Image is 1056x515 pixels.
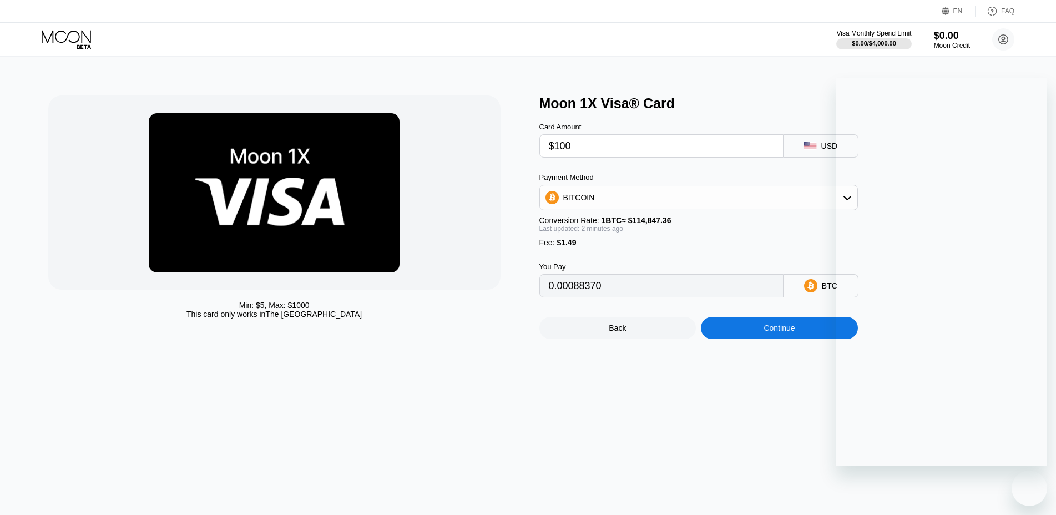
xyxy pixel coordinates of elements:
div: $0.00 / $4,000.00 [852,40,896,47]
iframe: Button to launch messaging window [1012,471,1047,506]
div: Last updated: 2 minutes ago [539,225,858,233]
div: EN [953,7,963,15]
div: You Pay [539,262,784,271]
div: BITCOIN [540,186,857,209]
div: Conversion Rate: [539,216,858,225]
div: Continue [764,324,795,332]
input: $0.00 [549,135,774,157]
div: Continue [701,317,858,339]
div: FAQ [976,6,1014,17]
div: BTC [822,281,837,290]
div: Visa Monthly Spend Limit$0.00/$4,000.00 [836,29,911,49]
div: $0.00Moon Credit [934,30,970,49]
div: Back [539,317,696,339]
div: USD [821,142,838,150]
div: Visa Monthly Spend Limit [836,29,911,37]
div: FAQ [1001,7,1014,15]
div: Payment Method [539,173,858,181]
div: $0.00 [934,30,970,42]
div: Card Amount [539,123,784,131]
div: Back [609,324,626,332]
div: BITCOIN [563,193,595,202]
div: Moon Credit [934,42,970,49]
iframe: Messaging window [836,78,1047,466]
span: $1.49 [557,238,576,247]
div: This card only works in The [GEOGRAPHIC_DATA] [186,310,362,319]
div: Moon 1X Visa® Card [539,95,1019,112]
span: 1 BTC ≈ $114,847.36 [602,216,671,225]
div: EN [942,6,976,17]
div: Fee : [539,238,858,247]
div: Min: $ 5 , Max: $ 1000 [239,301,310,310]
